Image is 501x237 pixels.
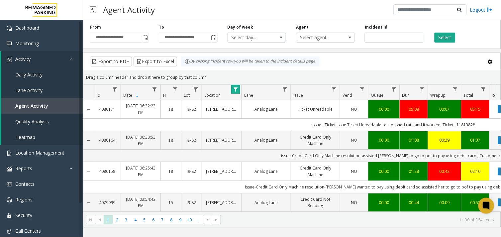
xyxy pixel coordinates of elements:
[203,215,212,224] span: Go to the next page
[404,168,424,175] a: 01:28
[432,199,457,206] a: 00:09
[205,217,210,222] span: Go to the next page
[7,41,12,47] img: 'icon'
[418,85,427,94] a: Dur Filter Menu
[83,71,501,83] div: Drag a column header and drop it here to group by that column
[351,200,357,205] span: NO
[150,85,159,94] a: Date Filter Menu
[7,26,12,31] img: 'icon'
[492,92,500,98] span: Rec.
[140,215,149,224] span: Page 5
[246,168,287,175] a: Analog Lane
[404,199,424,206] a: 00:44
[465,199,485,206] div: 00:53
[163,92,166,98] span: H
[15,118,49,125] span: Quality Analysis
[295,165,336,178] a: Credit Card Only Machine
[184,92,190,98] span: Lot
[206,168,238,175] a: [STREET_ADDRESS]
[351,169,357,174] span: NO
[464,92,473,98] span: Total
[246,199,287,206] a: Analog Lane
[90,24,101,30] label: From
[83,85,501,212] div: Data table
[15,87,43,93] span: Lane Activity
[125,134,156,147] a: [DATE] 06:30:53 PM
[351,137,357,143] span: NO
[15,228,41,234] span: Call Centers
[246,137,287,143] a: Analog Lane
[185,168,198,175] a: I9-82
[15,196,33,203] span: Regions
[206,137,238,143] a: [STREET_ADDRESS]
[167,215,176,224] span: Page 8
[487,6,493,13] img: logout
[344,168,364,175] a: NO
[244,92,253,98] span: Lane
[344,199,364,206] a: NO
[113,215,122,224] span: Page 2
[432,168,457,175] a: 00:42
[110,85,119,94] a: Id Filter Menu
[404,106,424,112] a: 05:08
[100,2,158,18] h3: Agent Activity
[149,215,158,224] span: Page 6
[123,92,132,98] span: Date
[83,138,94,143] a: Collapse Details
[165,106,177,112] a: 18
[90,2,96,18] img: pageIcon
[372,168,396,175] a: 00:00
[83,107,94,112] a: Collapse Details
[7,57,12,62] img: 'icon'
[15,150,64,156] span: Location Management
[280,85,289,94] a: Lane Filter Menu
[125,165,156,178] a: [DATE] 06:25:43 PM
[296,33,343,42] span: Select agent...
[98,137,117,143] a: 4080164
[185,215,194,224] span: Page 10
[15,71,43,78] span: Daily Activity
[372,137,396,143] a: 00:00
[176,215,185,224] span: Page 9
[204,92,221,98] span: Location
[432,137,457,143] a: 00:29
[97,92,100,98] span: Id
[225,217,494,223] kendo-pager-info: 1 - 30 of 364 items
[191,85,200,94] a: Lot Filter Menu
[194,215,203,224] span: Page 11
[465,168,485,175] a: 02:10
[228,33,274,42] span: Select day...
[185,199,198,206] a: I9-82
[465,106,485,112] a: 05:15
[125,196,156,209] a: [DATE] 03:54:42 PM
[404,137,424,143] a: 01:08
[15,134,35,140] span: Heatmap
[214,217,219,222] span: Go to the last page
[451,85,460,94] a: Wrapup Filter Menu
[351,106,357,112] span: NO
[372,106,396,112] div: 00:00
[83,200,94,205] a: Collapse Details
[98,168,117,175] a: 4080158
[295,196,336,209] a: Credit Card Not Reading
[104,215,113,224] span: Page 1
[296,24,309,30] label: Agent
[465,137,485,143] div: 01:37
[15,165,32,172] span: Reports
[389,85,398,94] a: Queue Filter Menu
[181,57,320,66] div: By clicking Incident row you will be taken to the incident details page.
[358,85,367,94] a: Vend Filter Menu
[295,134,336,147] a: Credit Card Only Machine
[371,92,383,98] span: Queue
[7,213,12,218] img: 'icon'
[131,215,140,224] span: Page 4
[231,85,240,94] a: Location Filter Menu
[246,106,287,112] a: Analog Lane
